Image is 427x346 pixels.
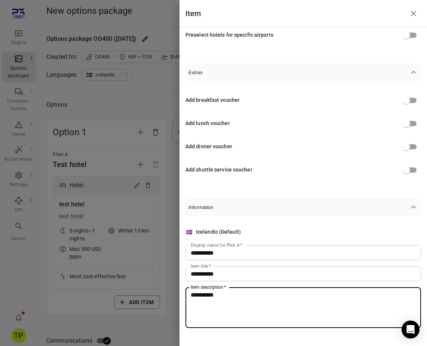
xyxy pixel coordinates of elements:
[185,198,421,216] button: Information
[402,321,420,339] div: Open Intercom Messenger
[406,6,421,21] button: Close drawer
[196,228,241,236] div: Icelandic (Default)
[185,96,240,104] div: Add breakfast voucher
[188,204,409,210] span: Information
[185,143,232,151] div: Add dinner voucher
[185,31,273,39] div: Preselect hotels for specific airports
[191,284,226,290] label: Item description
[185,7,201,19] h1: Item
[191,242,243,248] label: Display name for Plan A
[185,63,421,81] button: Extras
[188,70,409,75] span: Extras
[185,166,252,174] div: Add shuttle service voucher
[191,263,211,269] label: Item title
[185,119,230,128] div: Add lunch voucher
